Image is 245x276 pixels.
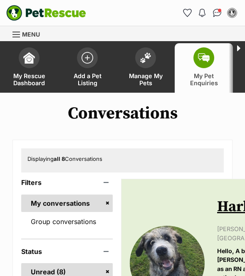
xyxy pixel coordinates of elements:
[58,43,116,93] a: Add a Pet Listing
[82,52,93,64] img: add-pet-listing-icon-0afa8454b4691262ce3f59096e99ab1cd57d4a30225e0717b998d2c9b9846f56.svg
[27,155,102,162] span: Displaying Conversations
[10,72,48,86] span: My Rescue Dashboard
[22,31,40,38] span: Menu
[228,9,236,17] img: Emily Brisciani profile pic
[6,5,86,21] img: logo-e224e6f780fb5917bec1dbf3a21bbac754714ae5b6737aabdf751b685950b380.svg
[69,72,106,86] span: Add a Pet Listing
[21,248,113,255] header: Status
[199,9,205,17] img: notifications-46538b983faf8c2785f20acdc204bb7945ddae34d4c08c2a6579f10ce5e182be.svg
[140,52,151,63] img: manage-my-pets-icon-02211641906a0b7f246fdf0571729dbe1e7629f14944591b6c1af311fb30b64b.svg
[196,6,209,20] button: Notifications
[198,53,210,62] img: pet-enquiries-icon-7e3ad2cf08bfb03b45e93fb7055b45f3efa6380592205ae92323e6603595dc1f.svg
[213,9,222,17] img: chat-41dd97257d64d25036548639549fe6c8038ab92f7586957e7f3b1b290dea8141.svg
[54,155,65,162] strong: all 8
[210,6,224,20] a: Conversations
[181,6,239,20] ul: Account quick links
[21,213,113,230] a: Group conversations
[12,26,46,41] a: Menu
[116,43,175,93] a: Manage My Pets
[175,43,233,93] a: My Pet Enquiries
[6,5,86,21] a: PetRescue
[185,72,223,86] span: My Pet Enquiries
[21,195,113,212] a: My conversations
[181,6,194,20] a: Favourites
[225,6,239,20] button: My account
[127,72,164,86] span: Manage My Pets
[21,179,113,186] header: Filters
[23,52,35,64] img: dashboard-icon-eb2f2d2d3e046f16d808141f083e7271f6b2e854fb5c12c21221c1fb7104beca.svg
